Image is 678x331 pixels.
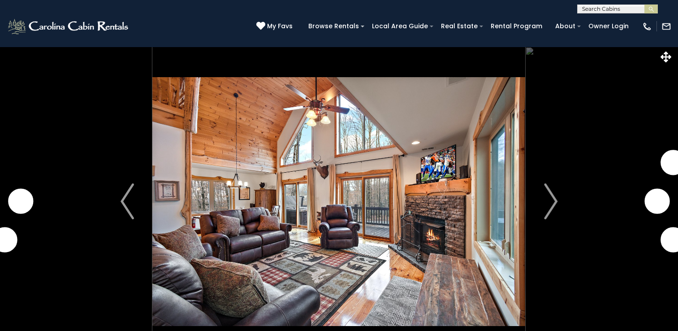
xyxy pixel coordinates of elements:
[267,22,293,31] span: My Favs
[544,183,557,219] img: arrow
[367,19,432,33] a: Local Area Guide
[121,183,134,219] img: arrow
[7,17,131,35] img: White-1-2.png
[642,22,652,31] img: phone-regular-white.png
[256,22,295,31] a: My Favs
[551,19,580,33] a: About
[436,19,482,33] a: Real Estate
[304,19,363,33] a: Browse Rentals
[661,22,671,31] img: mail-regular-white.png
[584,19,633,33] a: Owner Login
[486,19,547,33] a: Rental Program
